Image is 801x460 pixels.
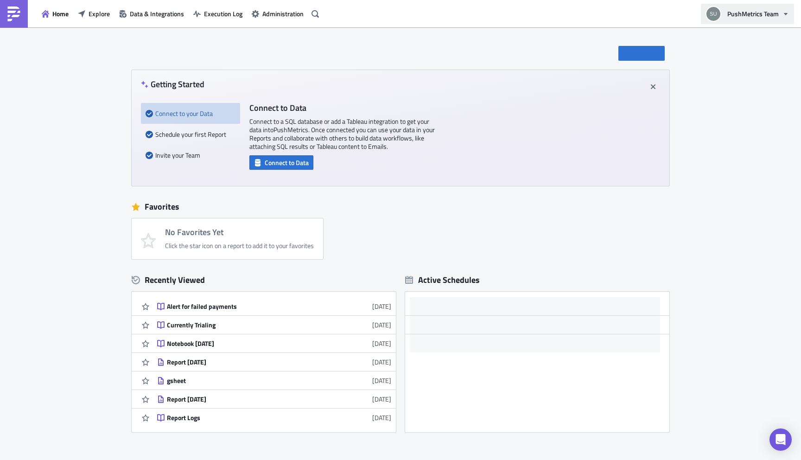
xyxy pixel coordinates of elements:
[37,6,73,21] button: Home
[167,377,329,385] div: gsheet
[372,320,391,330] time: 2025-08-28T10:33:07Z
[141,79,204,89] h4: Getting Started
[157,371,391,390] a: gsheet[DATE]
[249,103,435,113] h4: Connect to Data
[73,6,114,21] button: Explore
[372,376,391,385] time: 2025-08-03T20:52:18Z
[165,242,314,250] div: Click the star icon on a report to add it to your favorites
[189,6,247,21] button: Execution Log
[769,428,792,451] div: Open Intercom Messenger
[265,158,309,167] span: Connect to Data
[701,4,794,24] button: PushMetrics Team
[204,9,242,19] span: Execution Log
[372,301,391,311] time: 2025-08-28T10:34:14Z
[6,6,21,21] img: PushMetrics
[157,334,391,352] a: Notebook [DATE][DATE]
[249,157,313,166] a: Connect to Data
[167,414,329,422] div: Report Logs
[249,155,313,170] button: Connect to Data
[157,316,391,334] a: Currently Trialing[DATE]
[372,394,391,404] time: 2025-08-01T22:55:32Z
[89,9,110,19] span: Explore
[157,390,391,408] a: Report [DATE][DATE]
[132,200,669,214] div: Favorites
[130,9,184,19] span: Data & Integrations
[52,9,69,19] span: Home
[167,302,329,311] div: Alert for failed payments
[167,321,329,329] div: Currently Trialing
[372,357,391,367] time: 2025-08-27T15:03:58Z
[372,413,391,422] time: 2025-07-23T19:50:03Z
[167,395,329,403] div: Report [DATE]
[727,9,779,19] span: PushMetrics Team
[372,339,391,348] time: 2025-08-27T15:04:18Z
[132,273,396,287] div: Recently Viewed
[247,6,308,21] button: Administration
[167,358,329,366] div: Report [DATE]
[706,6,721,22] img: Avatar
[249,117,435,151] p: Connect to a SQL database or add a Tableau integration to get your data into PushMetrics . Once c...
[146,145,235,166] div: Invite your Team
[157,297,391,315] a: Alert for failed payments[DATE]
[167,339,329,348] div: Notebook [DATE]
[146,124,235,145] div: Schedule your first Report
[114,6,189,21] button: Data & Integrations
[157,353,391,371] a: Report [DATE][DATE]
[165,228,314,237] h4: No Favorites Yet
[262,9,304,19] span: Administration
[405,275,480,285] div: Active Schedules
[157,409,391,427] a: Report Logs[DATE]
[146,103,235,124] div: Connect to your Data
